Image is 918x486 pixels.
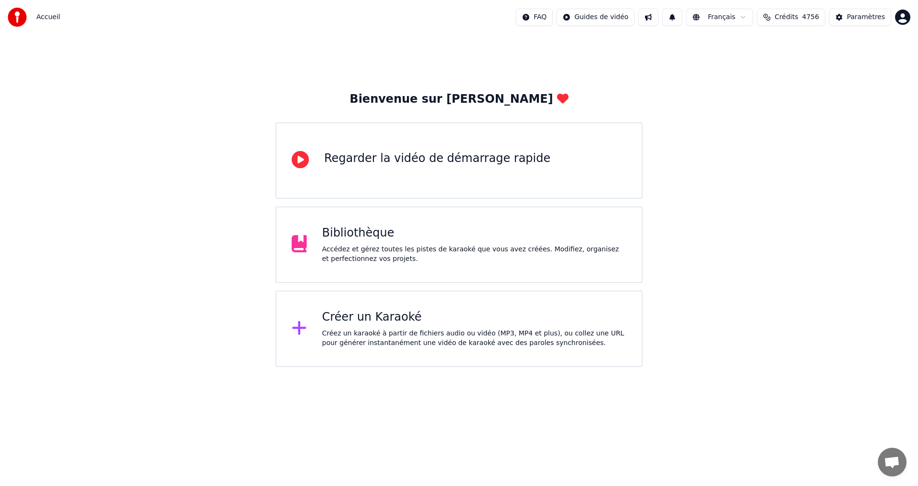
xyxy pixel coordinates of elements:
[322,245,627,264] div: Accédez et gérez toutes les pistes de karaoké que vous avez créées. Modifiez, organisez et perfec...
[8,8,27,27] img: youka
[36,12,60,22] span: Accueil
[829,9,891,26] button: Paramètres
[775,12,798,22] span: Crédits
[322,310,627,325] div: Créer un Karaoké
[36,12,60,22] nav: breadcrumb
[322,226,627,241] div: Bibliothèque
[802,12,820,22] span: 4756
[878,448,907,476] div: Ouvrir le chat
[847,12,885,22] div: Paramètres
[322,329,627,348] div: Créez un karaoké à partir de fichiers audio ou vidéo (MP3, MP4 et plus), ou collez une URL pour g...
[324,151,550,166] div: Regarder la vidéo de démarrage rapide
[757,9,825,26] button: Crédits4756
[350,92,568,107] div: Bienvenue sur [PERSON_NAME]
[516,9,553,26] button: FAQ
[557,9,634,26] button: Guides de vidéo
